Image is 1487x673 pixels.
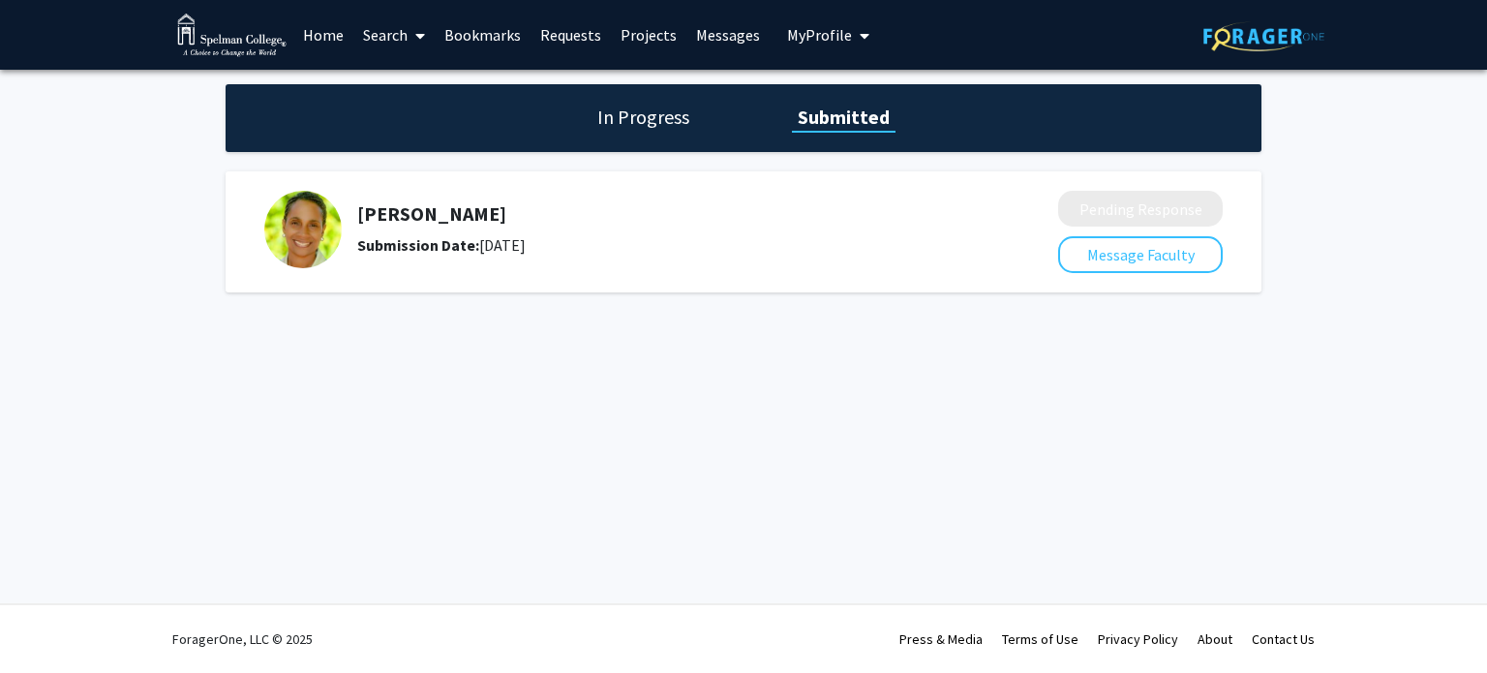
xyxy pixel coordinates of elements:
div: ForagerOne, LLC © 2025 [172,605,313,673]
h1: Submitted [792,104,895,131]
a: Home [293,1,353,69]
h5: [PERSON_NAME] [357,202,956,226]
a: Press & Media [899,630,983,648]
a: Terms of Use [1002,630,1078,648]
a: About [1198,630,1232,648]
img: Profile Picture [264,191,342,268]
span: My Profile [787,25,852,45]
a: Contact Us [1252,630,1315,648]
a: Message Faculty [1058,245,1223,264]
div: [DATE] [357,233,956,257]
a: Search [353,1,435,69]
a: Privacy Policy [1098,630,1178,648]
a: Messages [686,1,770,69]
button: Message Faculty [1058,236,1223,273]
img: Spelman College Logo [177,14,287,57]
b: Submission Date: [357,235,479,255]
button: Pending Response [1058,191,1223,227]
iframe: Chat [15,586,82,658]
a: Requests [531,1,611,69]
a: Bookmarks [435,1,531,69]
img: ForagerOne Logo [1203,21,1324,51]
h1: In Progress [592,104,695,131]
a: Projects [611,1,686,69]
